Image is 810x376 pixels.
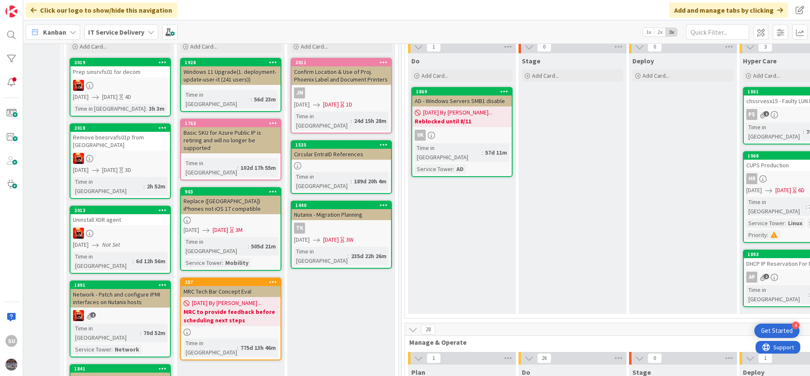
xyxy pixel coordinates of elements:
span: : [251,95,252,104]
a: 1928Windows 11 Upgrade(1. deployment-update-user-it (241 users))Time in [GEOGRAPHIC_DATA]:56d 23m [180,58,281,112]
span: 3x [666,28,677,36]
span: [DATE] [184,226,199,234]
b: IT Service Delivery [88,28,144,36]
span: [DATE] [294,100,310,109]
span: [DATE] [102,93,118,101]
div: Time in [GEOGRAPHIC_DATA] [184,338,237,357]
div: Get Started [761,327,793,335]
span: : [351,177,352,186]
div: 235d 22h 26m [349,251,389,261]
div: 2011Confirm Location & Use of Proj. Phoenix Label and Document Printers [292,59,391,85]
div: Time in [GEOGRAPHIC_DATA] [73,104,146,113]
span: : [351,116,352,125]
span: Add Card... [190,43,217,50]
img: VN [73,153,84,164]
a: 2018Remove bnesrvafs01p from [GEOGRAPHIC_DATA]VN[DATE][DATE]3DTime in [GEOGRAPHIC_DATA]:2h 52m [70,123,171,199]
div: 1535 [292,141,391,149]
div: 775d 13h 46m [238,343,278,352]
span: 0 [648,353,662,363]
div: Time in [GEOGRAPHIC_DATA] [73,252,132,270]
div: VN [70,80,170,91]
span: Add Card... [532,72,559,79]
div: 6D [798,186,805,195]
div: 505d 21m [249,242,278,251]
span: Kanban [43,27,66,37]
div: 3h 3m [147,104,167,113]
div: 257 [185,279,281,285]
span: 0 [648,42,662,52]
div: 1763Basic SKU for Azure Public IP is retiring and will no longer be supported [181,120,281,153]
div: Mobility [223,258,251,267]
span: : [132,256,134,266]
div: 56d 23m [252,95,278,104]
div: VK [415,130,426,141]
div: 1869 [412,88,512,95]
span: 2 [90,312,96,318]
div: 2013 [74,207,170,213]
div: Time in [GEOGRAPHIC_DATA] [73,324,140,342]
span: [DATE] [213,226,228,234]
div: Time in [GEOGRAPHIC_DATA] [415,143,482,162]
a: 1440Nutanix - Migration PlanningTK[DATE][DATE]3WTime in [GEOGRAPHIC_DATA]:235d 22h 26m [291,201,392,269]
div: Time in [GEOGRAPHIC_DATA] [294,112,351,130]
span: [DATE] [294,235,310,244]
div: Time in [GEOGRAPHIC_DATA] [746,285,809,304]
span: : [785,218,786,228]
span: : [248,242,249,251]
span: [DATE] [746,186,762,195]
div: TK [294,223,305,234]
div: AD - Windows Servers SMB1 disable [412,95,512,106]
div: 1891Network - Patch and configure IPMI interfaces on Nutanix hosts [70,281,170,308]
div: 257 [181,278,281,286]
div: 1928 [185,60,281,65]
div: Time in [GEOGRAPHIC_DATA] [73,177,143,196]
div: Service Tower [184,258,222,267]
div: 1440 [295,202,391,208]
span: Add Card... [643,72,670,79]
div: Remove bnesrvafs01p from [GEOGRAPHIC_DATA] [70,132,170,150]
span: : [143,182,145,191]
span: Deploy [632,57,654,65]
span: Add Card... [80,43,107,50]
span: [DATE] By [PERSON_NAME]... [423,108,492,117]
div: HR [746,173,757,184]
span: : [348,251,349,261]
div: SU [5,335,17,347]
div: Open Get Started checklist, remaining modules: 4 [754,324,799,338]
b: MRC to provide feedback before scheduling next steps [184,308,278,324]
span: [DATE] [73,166,89,174]
div: Windows 11 Upgrade(1. deployment-update-user-it (241 users)) [181,66,281,85]
div: JM [294,87,305,98]
div: 1440 [292,202,391,209]
div: 24d 15h 28m [352,116,389,125]
div: 903 [181,188,281,196]
div: 3M [235,226,243,234]
div: 2019 [74,60,170,65]
div: Prep sinsrvfs01 for decom [70,66,170,77]
div: Network - Patch and configure IPMI interfaces on Nutanix hosts [70,289,170,308]
span: 2x [654,28,666,36]
div: 2018 [70,124,170,132]
span: 28 [421,324,435,335]
i: Not Set [102,241,120,248]
div: TK [292,223,391,234]
span: Support [18,1,38,11]
span: : [222,258,223,267]
div: PS [746,109,757,120]
span: Add Card... [753,72,780,79]
div: 903Replace ([GEOGRAPHIC_DATA]) iPhones not iOS 17 compatible [181,188,281,214]
div: 102d 17h 55m [238,163,278,172]
a: 1763Basic SKU for Azure Public IP is retiring and will no longer be supportedTime in [GEOGRAPHIC_... [180,119,281,180]
div: 2h 52m [145,182,167,191]
span: [DATE] [73,240,89,249]
div: AP [746,272,757,283]
span: [DATE] [102,166,118,174]
div: 2018 [74,125,170,131]
div: VN [70,228,170,239]
div: Time in [GEOGRAPHIC_DATA] [184,158,237,177]
div: 1869AD - Windows Servers SMB1 disable [412,88,512,106]
span: 2 [764,111,769,117]
div: 2013Uninstall XDR agent [70,207,170,225]
div: 1928 [181,59,281,66]
div: Service Tower [746,218,785,228]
